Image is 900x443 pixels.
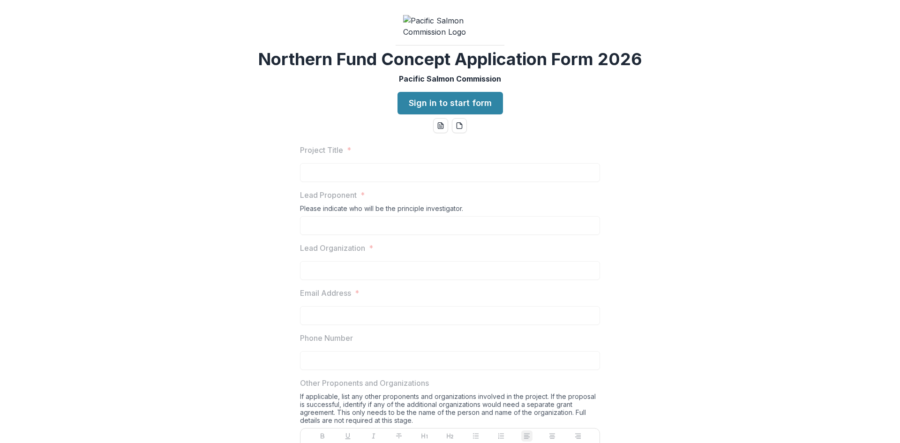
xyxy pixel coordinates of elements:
[393,430,405,442] button: Strike
[300,287,351,299] p: Email Address
[300,242,365,254] p: Lead Organization
[258,49,642,69] h2: Northern Fund Concept Application Form 2026
[397,92,503,114] a: Sign in to start form
[300,204,600,216] div: Please indicate who will be the principle investigator.
[368,430,379,442] button: Italicize
[317,430,328,442] button: Bold
[547,430,558,442] button: Align Center
[572,430,584,442] button: Align Right
[495,430,507,442] button: Ordered List
[300,189,357,201] p: Lead Proponent
[419,430,430,442] button: Heading 1
[470,430,481,442] button: Bullet List
[300,377,429,389] p: Other Proponents and Organizations
[300,332,353,344] p: Phone Number
[452,118,467,133] button: pdf-download
[433,118,448,133] button: word-download
[300,392,600,428] div: If applicable, list any other proponents and organizations involved in the project. If the propos...
[300,144,343,156] p: Project Title
[403,15,497,38] img: Pacific Salmon Commission Logo
[444,430,456,442] button: Heading 2
[399,73,501,84] p: Pacific Salmon Commission
[342,430,353,442] button: Underline
[521,430,532,442] button: Align Left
